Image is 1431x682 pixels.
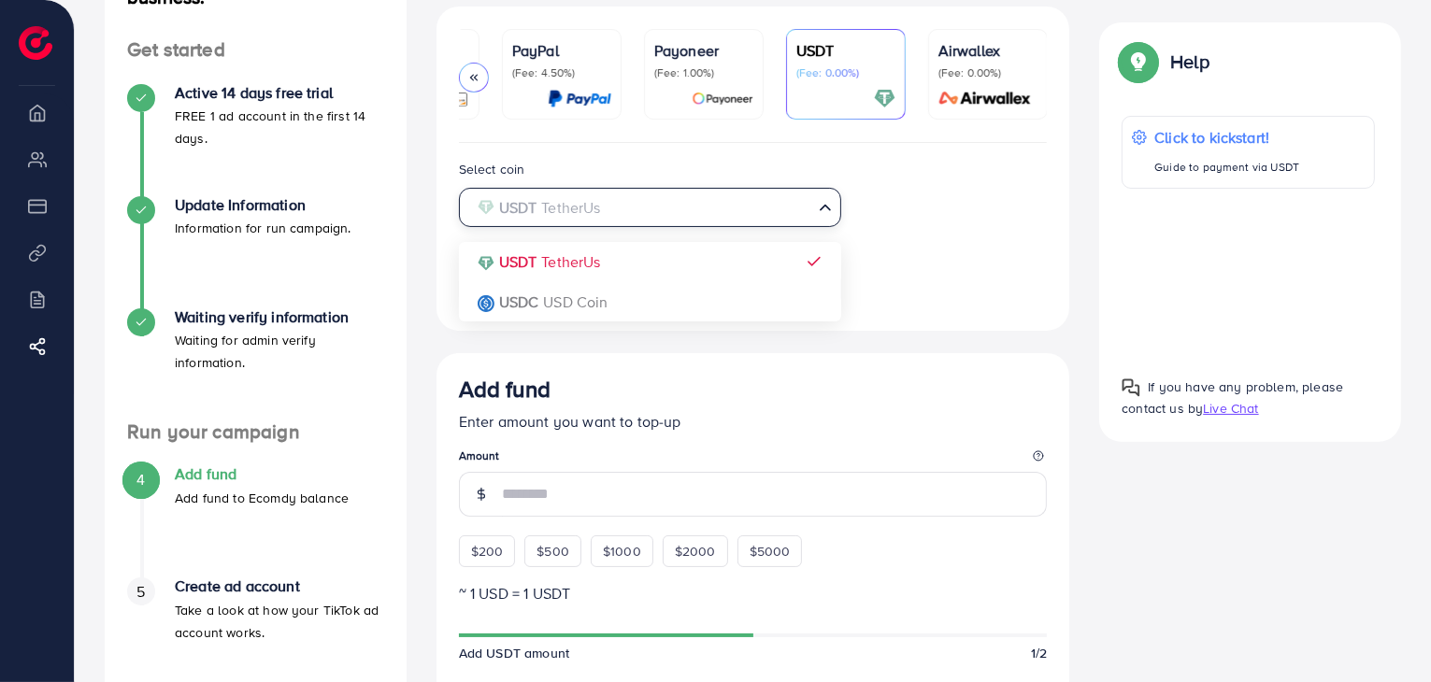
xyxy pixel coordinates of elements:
[1170,50,1209,73] p: Help
[105,420,407,444] h4: Run your campaign
[519,277,701,304] span: BSC (Binance Smart Chain)
[459,270,841,308] div: Search for option
[459,410,1048,433] p: Enter amount you want to top-up
[105,196,407,308] li: Update Information
[175,487,349,509] p: Add fund to Ecomdy balance
[703,276,811,305] input: Search for option
[105,308,407,420] li: Waiting verify information
[105,38,407,62] h4: Get started
[105,84,407,196] li: Active 14 days free trial
[603,542,641,561] span: $1000
[459,188,841,226] div: Search for option
[459,582,1048,604] p: ~ 1 USD = 1 USDT
[467,193,811,222] input: Search for option
[105,465,407,577] li: Add fund
[1352,598,1417,668] iframe: Chat
[1122,45,1155,78] img: Popup guide
[796,39,895,62] p: USDT
[1122,377,1343,418] span: If you have any problem, please contact us by
[175,599,384,644] p: Take a look at how your TikTok ad account works.
[1031,644,1047,662] span: 1/2
[175,196,351,214] h4: Update Information
[512,39,611,62] p: PayPal
[1122,378,1140,397] img: Popup guide
[1203,399,1258,418] span: Live Chat
[796,65,895,80] p: (Fee: 0.00%)
[175,465,349,483] h4: Add fund
[654,65,753,80] p: (Fee: 1.00%)
[548,88,611,109] img: card
[175,105,384,149] p: FREE 1 ad account in the first 14 days.
[459,242,561,261] label: Transfer network
[136,581,145,603] span: 5
[933,88,1037,109] img: card
[512,65,611,80] p: (Fee: 4.50%)
[175,217,351,239] p: Information for run campaign.
[750,542,791,561] span: $5000
[938,39,1037,62] p: Airwallex
[175,577,384,595] h4: Create ad account
[537,542,569,561] span: $500
[1154,156,1299,178] p: Guide to payment via USDT
[136,469,145,490] span: 4
[874,88,895,109] img: card
[469,277,514,304] strong: BEP20
[654,39,753,62] p: Payoneer
[459,160,525,178] label: Select coin
[19,26,52,60] img: logo
[459,448,1048,471] legend: Amount
[175,84,384,102] h4: Active 14 days free trial
[459,376,551,403] h3: Add fund
[675,542,716,561] span: $2000
[175,308,384,326] h4: Waiting verify information
[459,644,569,662] span: Add USDT amount
[692,88,753,109] img: card
[938,65,1037,80] p: (Fee: 0.00%)
[471,542,504,561] span: $200
[175,329,384,374] p: Waiting for admin verify information.
[1154,126,1299,149] p: Click to kickstart!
